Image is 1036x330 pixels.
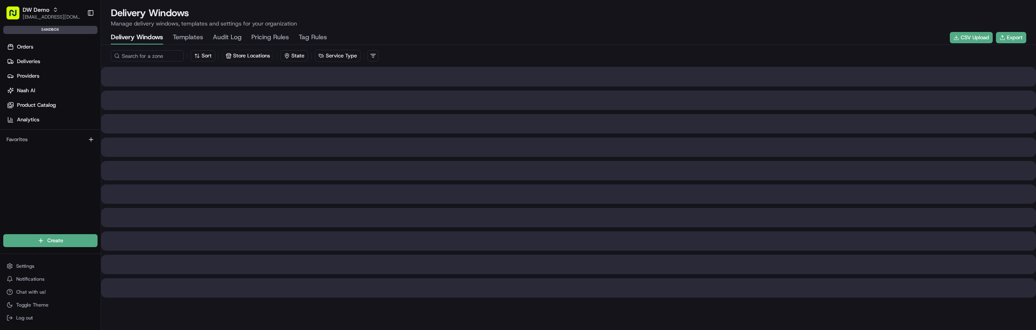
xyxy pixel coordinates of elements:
button: [EMAIL_ADDRESS][DOMAIN_NAME] [23,14,81,20]
span: Log out [16,315,33,321]
button: DW Demo [23,6,49,14]
button: Notifications [3,273,98,285]
span: Nash AI [17,87,35,94]
button: Store Locations [222,50,274,62]
button: Create [3,234,98,247]
span: Product Catalog [17,102,56,109]
a: Nash AI [3,84,101,97]
button: Pricing Rules [251,31,289,44]
button: State [280,50,308,61]
span: Create [47,237,63,244]
span: Deliveries [17,58,40,65]
button: Export [996,32,1026,43]
button: Service Type [315,50,360,61]
a: Product Catalog [3,99,101,112]
button: CSV Upload [950,32,993,43]
span: Providers [17,72,39,80]
span: Toggle Theme [16,302,49,308]
button: Store Locations [223,50,273,61]
p: Manage delivery windows, templates and settings for your organization [111,19,297,27]
input: Search for a zone [111,50,184,61]
span: Notifications [16,276,45,282]
a: Analytics [3,113,101,126]
button: Settings [3,260,98,272]
button: Toggle Theme [3,299,98,311]
button: Audit Log [213,31,242,44]
a: Deliveries [3,55,101,68]
button: Log out [3,312,98,324]
button: Templates [173,31,203,44]
button: Sort [191,50,215,61]
div: sandbox [3,26,98,34]
span: Analytics [17,116,39,123]
button: Chat with us! [3,286,98,298]
button: Tag Rules [299,31,327,44]
div: Favorites [3,133,98,146]
button: Delivery Windows [111,31,163,44]
span: Orders [17,43,33,51]
span: Chat with us! [16,289,46,295]
button: DW Demo[EMAIL_ADDRESS][DOMAIN_NAME] [3,3,84,23]
h1: Delivery Windows [111,6,297,19]
a: Orders [3,40,101,53]
span: Settings [16,263,34,269]
a: Providers [3,70,101,82]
